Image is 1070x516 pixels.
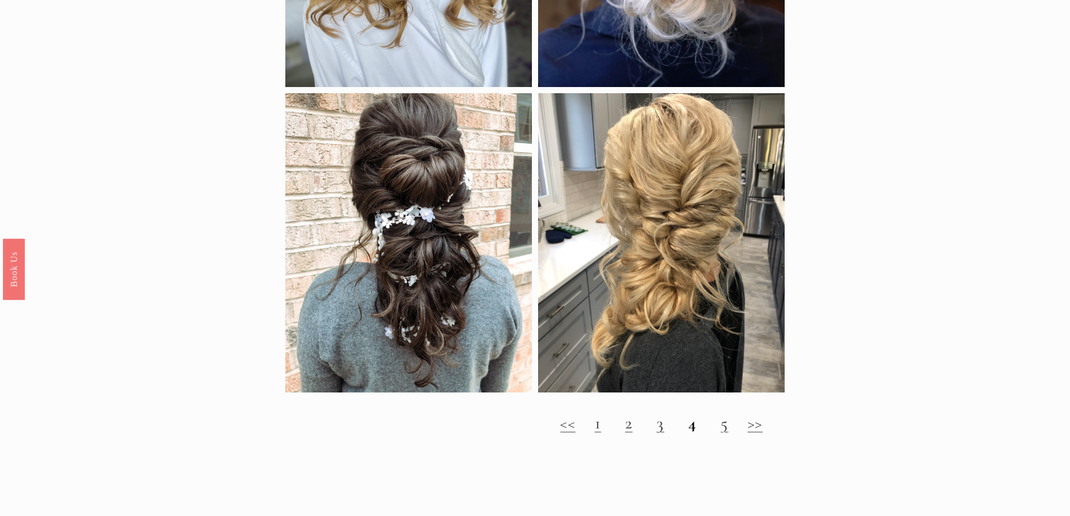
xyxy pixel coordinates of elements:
a: << [560,413,575,433]
a: 5 [721,413,728,433]
a: 1 [595,413,602,433]
a: 2 [625,413,633,433]
a: Book Us [3,238,25,299]
a: 3 [657,413,664,433]
strong: 4 [688,413,697,433]
a: >> [748,413,763,433]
